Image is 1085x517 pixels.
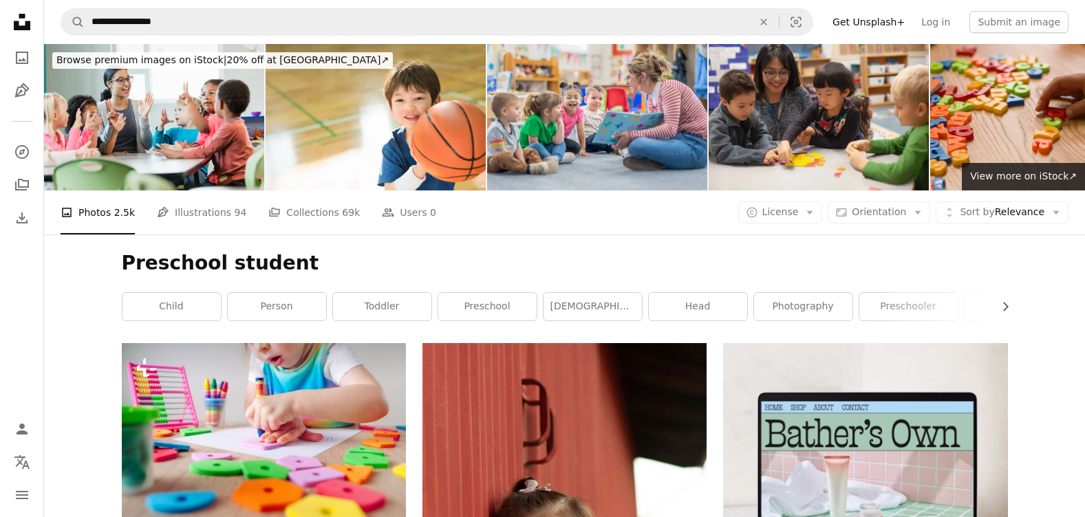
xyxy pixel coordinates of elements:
[859,293,958,320] a: preschooler
[44,44,264,190] img: Multi-ethnic preschool teacher and students in classroom
[122,293,221,320] a: child
[993,293,1008,320] button: scroll list to the right
[8,481,36,509] button: Menu
[780,9,813,35] button: Visual search
[8,415,36,443] a: Log in / Sign up
[824,11,913,33] a: Get Unsplash+
[8,44,36,71] a: Photos
[438,293,537,320] a: preschool
[544,293,642,320] a: [DEMOGRAPHIC_DATA]
[61,8,813,36] form: Find visuals sitewide
[8,138,36,166] a: Explore
[649,293,747,320] a: head
[430,205,436,220] span: 0
[268,190,360,234] a: Collections 69k
[56,54,226,65] span: Browse premium images on iStock |
[936,201,1068,223] button: Sort byRelevance
[962,163,1085,190] a: View more on iStock↗
[487,44,707,190] img: Reading is Fun!
[960,206,994,217] span: Sort by
[235,205,247,220] span: 94
[852,206,906,217] span: Orientation
[709,44,929,190] img: Asian young woman teacher with Asian Caucasian multiracial preschool kindergarten students learni...
[970,170,1077,181] span: View more on iStock ↗
[122,431,406,443] a: Close up of little girl drawing around square shape using colorful wax crayons sitting at the tab...
[8,204,36,232] a: Download History
[333,293,431,320] a: toddler
[122,251,1008,276] h1: Preschool student
[828,201,930,223] button: Orientation
[44,44,401,77] a: Browse premium images on iStock|20% off at [GEOGRAPHIC_DATA]↗
[762,206,799,217] span: License
[913,11,958,33] a: Log in
[965,293,1063,320] a: girl
[8,448,36,476] button: Language
[342,205,360,220] span: 69k
[266,44,486,190] img: Boys playing basketball in the gymnasium.
[157,190,246,234] a: Illustrations 94
[228,293,326,320] a: person
[738,201,823,223] button: License
[960,206,1044,219] span: Relevance
[969,11,1068,33] button: Submit an image
[754,293,852,320] a: photography
[8,171,36,199] a: Collections
[382,190,436,234] a: Users 0
[8,77,36,104] a: Illustrations
[61,9,85,35] button: Search Unsplash
[749,9,779,35] button: Clear
[56,54,389,65] span: 20% off at [GEOGRAPHIC_DATA] ↗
